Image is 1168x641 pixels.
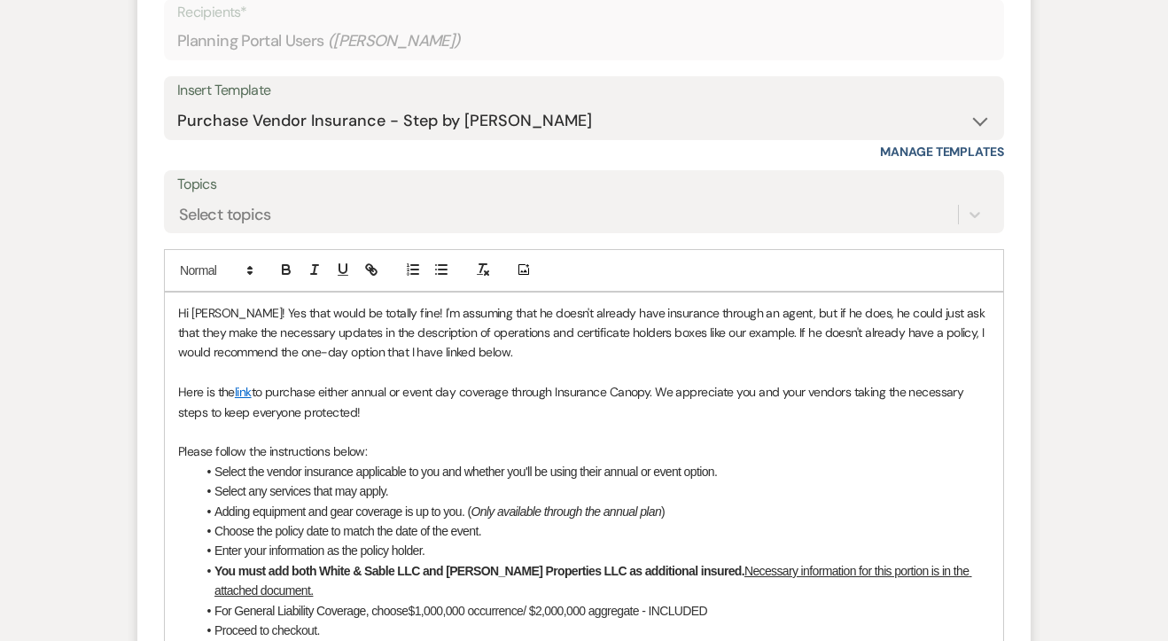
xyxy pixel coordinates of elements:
[196,481,990,501] li: Select any services that may apply.
[471,504,661,519] em: Only available through the annual plan
[214,623,320,637] span: Proceed to checkout.
[177,172,991,198] label: Topics
[196,462,990,481] li: Select the vendor insurance applicable to you and whether you'll be using their annual or event o...
[177,78,991,104] div: Insert Template
[196,541,990,560] li: Enter your information as the policy holder.
[177,1,991,24] p: Recipients*
[214,564,744,578] strong: You must add both White & Sable LLC and [PERSON_NAME] Properties LLC as additional insured.
[880,144,1004,160] a: Manage Templates
[196,601,990,621] li: For General Liability Coverage, choose
[178,303,990,363] p: Hi [PERSON_NAME]! Yes that would be totally fine! I'm assuming that he doesn't already have insur...
[408,604,706,618] span: $1,000,000 occurrence/ $2,000,000 aggregate - INCLUDED
[179,202,271,226] div: Select topics
[178,442,990,461] p: Please follow the instructions below:
[196,521,990,541] li: Choose the policy date to match the date of the event.
[178,382,990,422] p: Here is the to purchase either annual or event day coverage through Insurance Canopy. We apprecia...
[235,384,252,400] a: link
[177,24,991,59] div: Planning Portal Users
[328,29,461,53] span: ( [PERSON_NAME] )
[196,502,990,521] li: Adding equipment and gear coverage is up to you. ( )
